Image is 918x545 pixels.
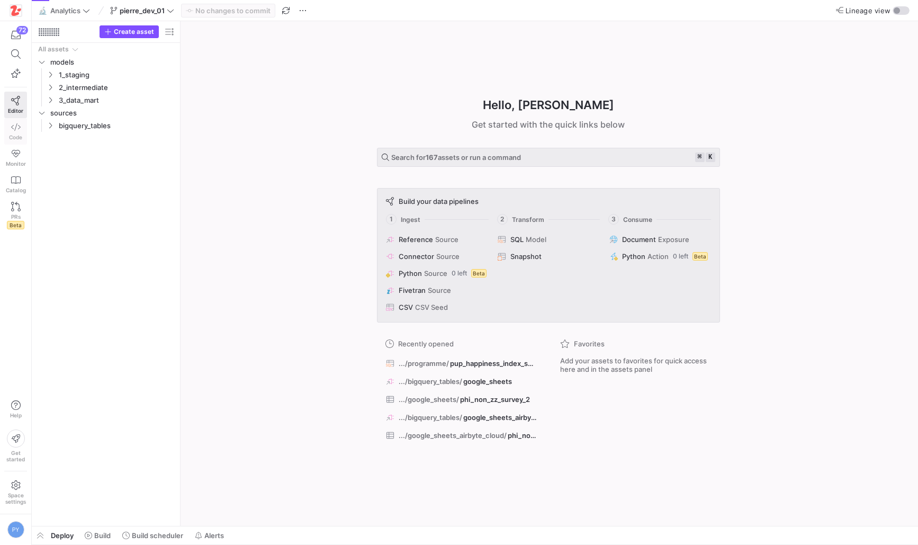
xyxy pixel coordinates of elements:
[426,153,438,162] strong: 167
[399,395,459,404] span: .../google_sheets/
[560,356,712,373] span: Add your assets to favorites for quick access here and in the assets panel
[845,6,890,15] span: Lineage view
[7,521,24,538] div: PY
[5,492,26,505] span: Space settings
[9,134,22,140] span: Code
[398,339,454,348] span: Recently opened
[7,221,24,229] span: Beta
[383,410,539,424] button: .../bigquery_tables/google_sheets_airbyte_cloud
[399,269,422,278] span: Python
[36,81,176,94] div: Press SPACE to select this row.
[16,26,28,34] div: 72
[4,425,27,467] button: Getstarted
[399,252,434,261] span: Connector
[4,198,27,234] a: PRsBeta
[36,119,176,132] div: Press SPACE to select this row.
[607,233,713,246] button: DocumentExposure
[59,82,174,94] span: 2_intermediate
[399,303,413,311] span: CSV
[4,476,27,510] a: Spacesettings
[399,431,507,440] span: .../google_sheets_airbyte_cloud/
[436,252,460,261] span: Source
[50,6,80,15] span: Analytics
[4,519,27,541] button: PY
[428,286,451,294] span: Source
[496,250,601,263] button: Snapshot
[50,56,174,68] span: models
[11,213,21,220] span: PRs
[460,395,530,404] span: phi_non_zz_survey_2
[658,235,689,244] span: Exposure
[471,269,487,278] span: Beta
[574,339,605,348] span: Favorites
[4,171,27,198] a: Catalog
[6,187,26,193] span: Catalog
[391,153,521,162] span: Search for assets or run a command
[100,25,159,38] button: Create asset
[107,4,177,17] button: pierre_dev_01
[120,6,165,15] span: pierre_dev_01
[8,108,23,114] span: Editor
[383,374,539,388] button: .../bigquery_tables/google_sheets
[59,94,174,106] span: 3_data_mart
[647,252,669,261] span: Action
[695,153,705,162] kbd: ⌘
[510,235,524,244] span: SQL
[4,118,27,145] a: Code
[132,531,183,540] span: Build scheduler
[6,160,26,167] span: Monitor
[399,286,426,294] span: Fivetran
[9,412,22,418] span: Help
[508,431,536,440] span: phi_non_zz_survey_demographics
[190,526,229,544] button: Alerts
[59,69,174,81] span: 1_staging
[607,250,713,263] button: PythonAction0 leftBeta
[384,233,489,246] button: ReferenceSource
[4,396,27,423] button: Help
[383,356,539,370] button: .../programme/pup_happiness_index_surveys
[377,148,720,167] button: Search for167assets or run a command⌘k
[4,2,27,20] a: https://storage.googleapis.com/y42-prod-data-exchange/images/h4OkG5kwhGXbZ2sFpobXAPbjBGJTZTGe3yEd...
[415,303,448,311] span: CSV Seed
[36,68,176,81] div: Press SPACE to select this row.
[36,43,176,56] div: Press SPACE to select this row.
[50,107,174,119] span: sources
[36,94,176,106] div: Press SPACE to select this row.
[4,92,27,118] a: Editor
[384,284,489,297] button: FivetranSource
[463,377,512,386] span: google_sheets
[435,235,458,244] span: Source
[383,392,539,406] button: .../google_sheets/phi_non_zz_survey_2
[11,5,21,16] img: https://storage.googleapis.com/y42-prod-data-exchange/images/h4OkG5kwhGXbZ2sFpobXAPbjBGJTZTGe3yEd...
[510,252,542,261] span: Snapshot
[399,377,462,386] span: .../bigquery_tables/
[204,531,224,540] span: Alerts
[463,413,536,422] span: google_sheets_airbyte_cloud
[383,428,539,442] button: .../google_sheets_airbyte_cloud/phi_non_zz_survey_demographics
[706,153,715,162] kbd: k
[452,270,467,277] span: 0 left
[114,28,154,35] span: Create asset
[36,56,176,68] div: Press SPACE to select this row.
[483,96,614,114] h1: Hello, [PERSON_NAME]
[51,531,74,540] span: Deploy
[4,25,27,44] button: 72
[399,235,433,244] span: Reference
[692,252,708,261] span: Beta
[424,269,447,278] span: Source
[622,235,656,244] span: Document
[673,253,688,260] span: 0 left
[384,301,489,314] button: CSVCSV Seed
[399,197,479,206] span: Build your data pipelines
[39,7,46,14] span: 🔬
[4,145,27,171] a: Monitor
[384,267,489,280] button: PythonSource0 leftBeta
[384,250,489,263] button: ConnectorSource
[6,450,25,462] span: Get started
[36,4,93,17] button: 🔬Analytics
[80,526,115,544] button: Build
[399,359,449,368] span: .../programme/
[496,233,601,246] button: SQLModel
[38,46,69,53] div: All assets
[526,235,546,244] span: Model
